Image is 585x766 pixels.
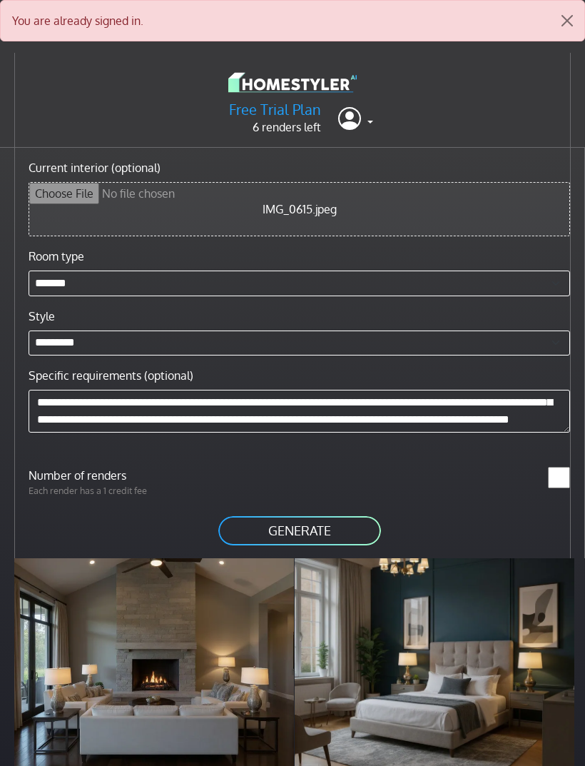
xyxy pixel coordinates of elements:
button: GENERATE [217,515,382,547]
label: Specific requirements (optional) [29,367,193,384]
p: Each render has a 1 credit fee [20,484,300,498]
label: Current interior (optional) [29,159,161,176]
button: Close [550,1,584,41]
h5: Free Trial Plan [229,101,321,119]
img: logo-3de290ba35641baa71223ecac5eacb59cb85b4c7fdf211dc9aaecaaee71ea2f8.svg [228,70,357,95]
label: Number of renders [20,467,300,484]
label: Style [29,308,55,325]
p: 6 renders left [229,119,321,136]
label: Room type [29,248,84,265]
